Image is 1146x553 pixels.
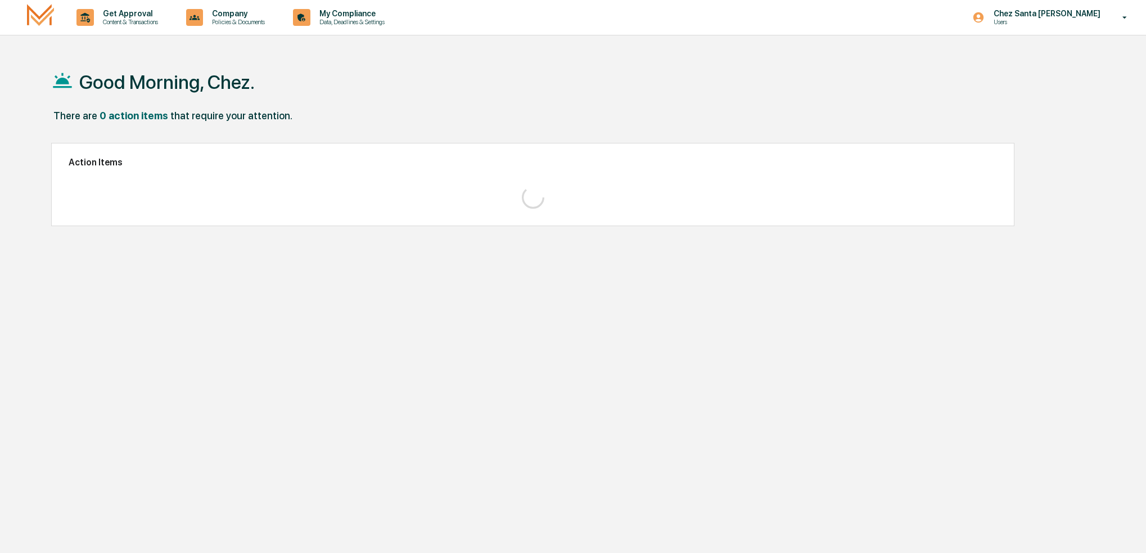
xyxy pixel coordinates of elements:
[27,4,54,30] img: logo
[53,110,97,122] div: There are
[170,110,292,122] div: that require your attention.
[94,18,164,26] p: Content & Transactions
[203,18,270,26] p: Policies & Documents
[310,9,390,18] p: My Compliance
[310,18,390,26] p: Data, Deadlines & Settings
[94,9,164,18] p: Get Approval
[69,157,997,168] h2: Action Items
[100,110,168,122] div: 0 action items
[985,18,1095,26] p: Users
[985,9,1106,18] p: Chez Santa [PERSON_NAME]
[79,71,255,93] h1: Good Morning, Chez.
[203,9,270,18] p: Company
